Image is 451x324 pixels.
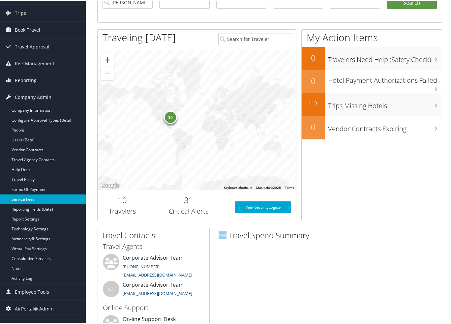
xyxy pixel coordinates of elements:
span: Employee Tools [15,283,49,299]
a: 12Trips Missing Hotels [302,92,442,115]
a: View SecurityLogic® [235,200,291,212]
a: 0Travelers Need Help (Safety Check) [302,46,442,69]
h2: Travel Spend Summary [219,229,327,240]
h2: 0 [302,74,325,86]
h1: My Action Items [302,30,442,44]
span: Reporting [15,71,37,88]
input: Search for Traveler [218,32,291,44]
div: 10 [164,110,177,123]
h3: Critical Alerts [152,206,225,215]
div: CT [103,280,119,296]
span: Trips [15,4,26,20]
span: Book Travel [15,21,40,37]
h3: Trips Missing Hotels [328,97,442,109]
span: Risk Management [15,54,54,71]
a: [EMAIL_ADDRESS][DOMAIN_NAME] [123,289,192,295]
h3: Travelers [103,206,142,215]
button: Keyboard shortcuts [224,185,252,189]
a: Open this area in Google Maps (opens a new window) [99,181,121,189]
h3: Travelers Need Help (Safety Check) [328,51,442,63]
h3: Online Support [103,302,204,311]
h2: 0 [302,51,325,63]
h2: 10 [103,193,142,205]
span: AirPortal® Admin [15,300,54,316]
li: Corporate Advisor Team [100,253,208,280]
a: 0Hotel Payment Authorizations Failed [302,69,442,92]
h1: Traveling [DATE] [103,30,176,44]
img: domo-logo.png [219,230,226,238]
span: Company Admin [15,88,51,104]
button: Zoom in [101,52,114,66]
h3: Hotel Payment Authorizations Failed [328,72,442,84]
h3: Travel Agents [103,241,204,250]
a: [PHONE_NUMBER] [123,263,160,269]
button: Zoom out [101,66,114,79]
a: Terms (opens in new tab) [285,185,294,189]
h2: Travel Contacts [101,229,209,240]
span: Map data ©2025 [256,185,281,189]
a: 0Vendor Contracts Expiring [302,115,442,138]
li: Corporate Advisor Team [100,280,208,301]
h2: 12 [302,98,325,109]
h3: Vendor Contracts Expiring [328,120,442,133]
h2: 0 [302,121,325,132]
span: Travel Approval [15,38,49,54]
a: [EMAIL_ADDRESS][DOMAIN_NAME] [123,271,192,277]
img: Google [99,181,121,189]
h2: 31 [152,193,225,205]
